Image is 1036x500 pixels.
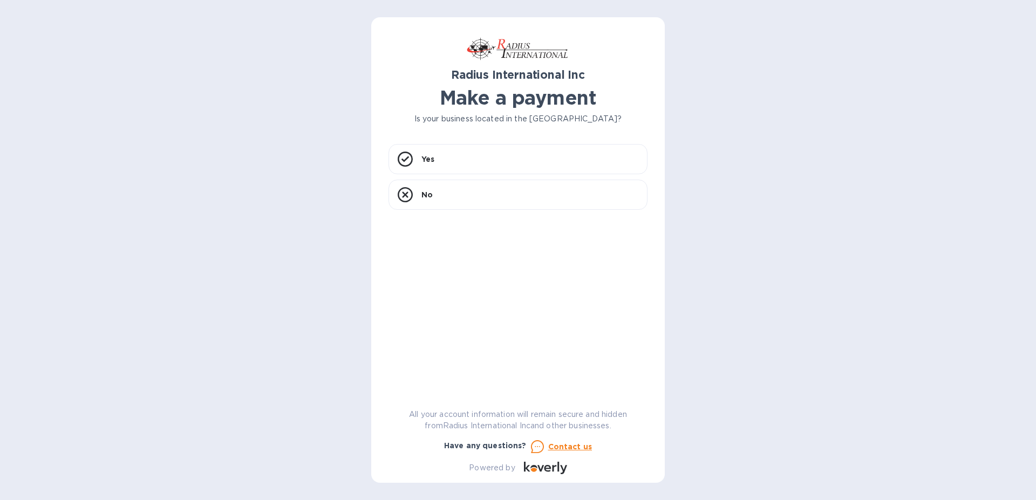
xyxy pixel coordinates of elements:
u: Contact us [548,442,592,451]
h1: Make a payment [388,86,647,109]
p: Is your business located in the [GEOGRAPHIC_DATA]? [388,113,647,125]
b: Radius International Inc [451,68,585,81]
p: Yes [421,154,434,165]
p: No [421,189,433,200]
p: Powered by [469,462,515,474]
b: Have any questions? [444,441,527,450]
p: All your account information will remain secure and hidden from Radius International Inc and othe... [388,409,647,431]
